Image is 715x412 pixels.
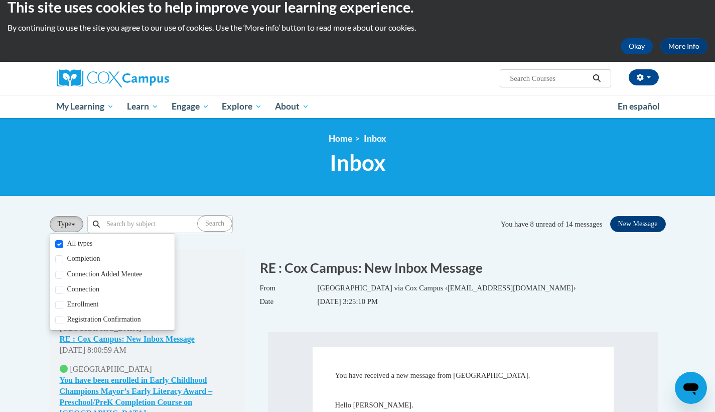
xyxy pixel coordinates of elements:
a: More Info [660,38,707,54]
a: Engage [165,95,216,118]
iframe: Button to launch messaging window [675,372,707,404]
span: [DATE] 3:25:10 PM [318,297,378,305]
a: Home [329,133,352,144]
span: Learn [127,100,159,113]
input: Search by subject [100,216,197,233]
div: [GEOGRAPHIC_DATA] [60,364,234,375]
span: My Learning [56,100,114,113]
span: Engage [172,100,209,113]
span: Inbox [364,133,386,144]
label: From [260,282,318,293]
span: About [275,100,309,113]
span: Inbox [330,149,386,176]
span: 8 [530,220,533,228]
label: Connection [67,284,100,295]
button: New Message [610,216,666,232]
div: [DATE] 8:00:59 AM [60,345,234,356]
span: En español [618,101,660,112]
span: Explore [222,100,262,113]
a: About [268,95,316,118]
label: Registration Confirmation [67,314,141,325]
button: Apply the query [197,216,232,232]
span: messages [575,220,602,228]
button: Account Settings [629,69,659,85]
a: My Learning [50,95,121,118]
p: By continuing to use the site you agree to our use of cookies. Use the ‘More info’ button to read... [8,22,707,33]
button: Search [589,72,604,84]
a: En español [611,96,666,117]
span: 14 [565,220,573,228]
a: Learn [120,95,165,118]
button: Okay [621,38,653,54]
button: Type [50,216,84,232]
a: Explore [215,95,268,118]
span: unread of [535,220,563,228]
label: Date [260,296,318,307]
label: Connection Added Mentee [67,269,142,280]
input: Search Courses [509,72,589,84]
button: RE : Cox Campus: New Inbox Message [60,334,195,345]
h2: RE : Cox Campus: New Inbox Message [260,259,666,277]
img: Cox Campus [57,69,169,87]
span: You have [501,220,528,228]
div: Main menu [42,95,674,118]
label: Enrollment [67,299,99,310]
label: All types [67,238,93,249]
div: [GEOGRAPHIC_DATA] via Cox Campus ‹[EMAIL_ADDRESS][DOMAIN_NAME]› [260,282,666,296]
label: Completion [67,253,100,264]
p: You have received a new message from [GEOGRAPHIC_DATA]. [335,370,591,381]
